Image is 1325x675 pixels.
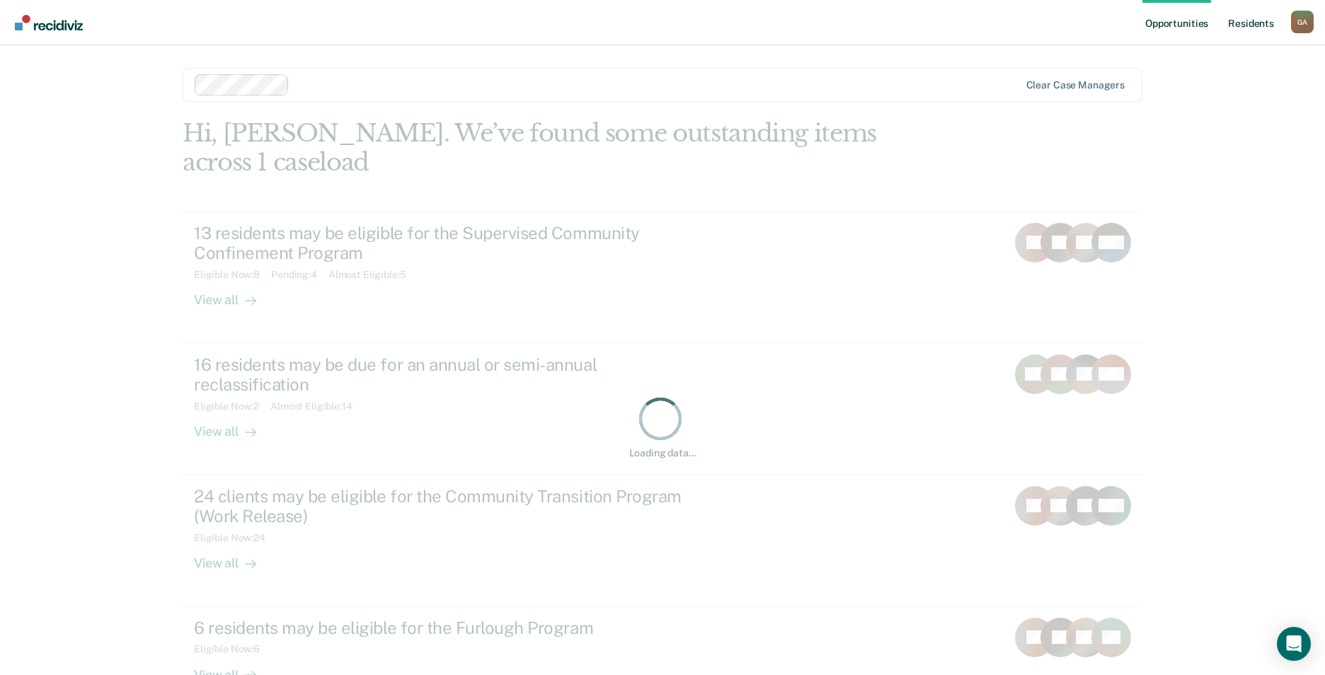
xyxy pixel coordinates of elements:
[270,400,364,412] div: Almost Eligible : 14
[183,475,1142,606] a: 24 clients may be eligible for the Community Transition Program (Work Release)Eligible Now:24View...
[194,618,691,638] div: 6 residents may be eligible for the Furlough Program
[194,223,691,264] div: 13 residents may be eligible for the Supervised Community Confinement Program
[1291,11,1314,33] button: Profile dropdown button
[194,532,277,544] div: Eligible Now : 24
[15,15,83,30] img: Recidiviz
[183,211,1142,343] a: 13 residents may be eligible for the Supervised Community Confinement ProgramEligible Now:8Pendin...
[1026,79,1125,91] div: Clear case managers
[194,269,271,281] div: Eligible Now : 8
[271,269,328,281] div: Pending : 4
[328,269,418,281] div: Almost Eligible : 5
[1277,627,1311,661] div: Open Intercom Messenger
[194,354,691,396] div: 16 residents may be due for an annual or semi-annual reclassification
[194,643,271,655] div: Eligible Now : 6
[183,119,951,177] div: Hi, [PERSON_NAME]. We’ve found some outstanding items across 1 caseload
[194,544,273,572] div: View all
[1291,11,1314,33] div: G A
[183,343,1142,475] a: 16 residents may be due for an annual or semi-annual reclassificationEligible Now:2Almost Eligibl...
[194,486,691,527] div: 24 clients may be eligible for the Community Transition Program (Work Release)
[194,281,273,308] div: View all
[194,412,273,440] div: View all
[194,400,270,412] div: Eligible Now : 2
